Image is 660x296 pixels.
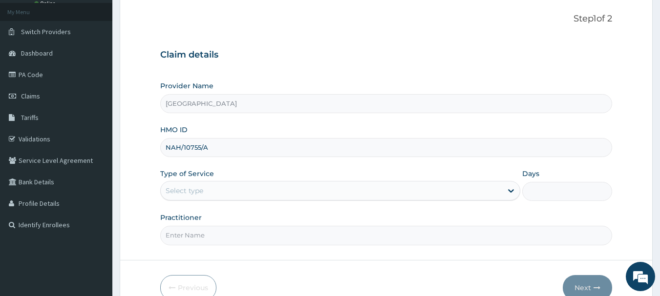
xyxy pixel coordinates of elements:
[160,213,202,222] label: Practitioner
[21,27,71,36] span: Switch Providers
[21,92,40,100] span: Claims
[160,50,613,60] h3: Claim details
[21,113,39,122] span: Tariffs
[160,14,613,24] p: Step 1 of 2
[18,49,40,73] img: d_794563401_company_1708531726252_794563401
[5,195,186,229] textarea: Type your message and hit 'Enter'
[160,226,613,245] input: Enter Name
[51,55,164,67] div: Chat with us now
[160,81,213,91] label: Provider Name
[160,169,214,178] label: Type of Service
[166,186,203,196] div: Select type
[21,49,53,58] span: Dashboard
[160,125,188,135] label: HMO ID
[522,169,539,178] label: Days
[160,138,613,157] input: Enter HMO ID
[160,5,184,28] div: Minimize live chat window
[57,87,135,185] span: We're online!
